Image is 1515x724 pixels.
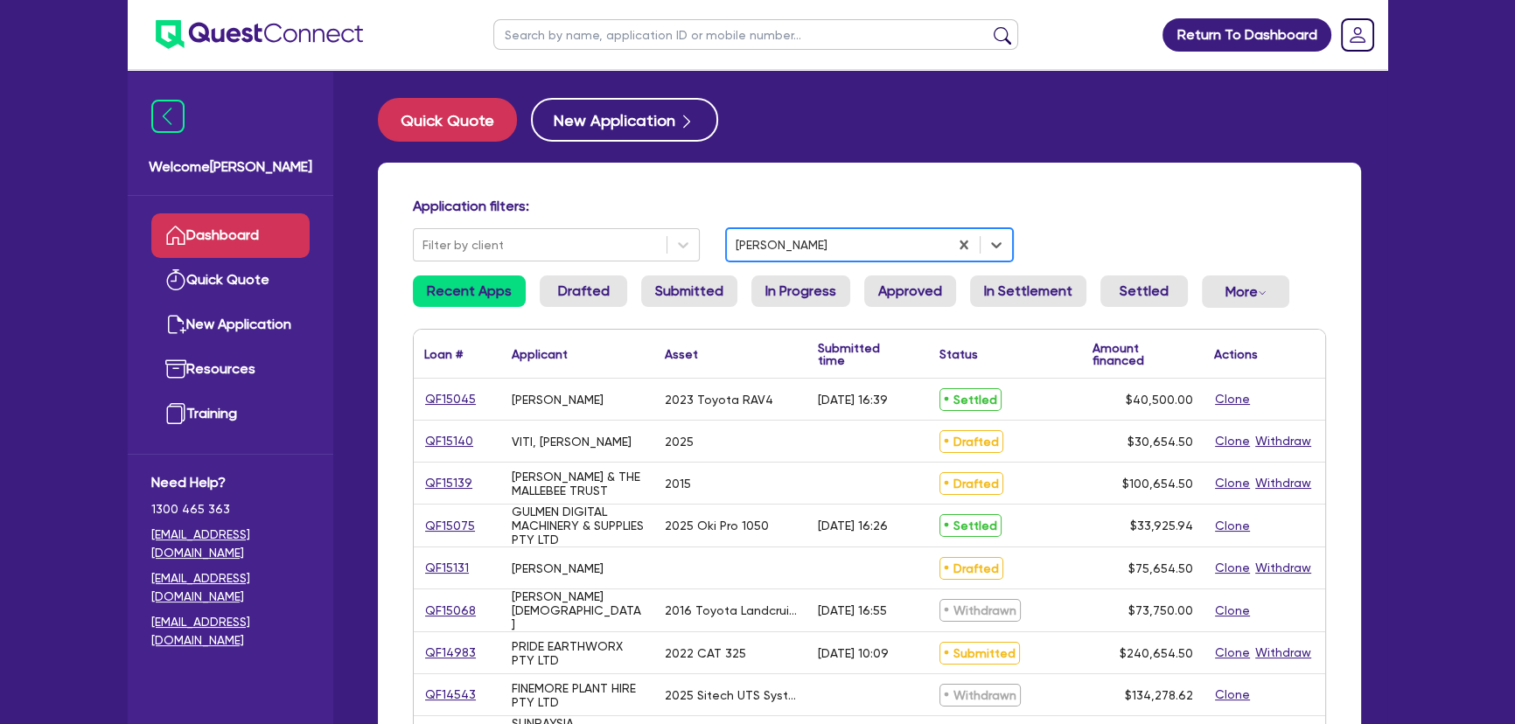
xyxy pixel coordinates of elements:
[151,347,310,392] a: Resources
[939,599,1021,622] span: Withdrawn
[151,303,310,347] a: New Application
[151,500,310,519] span: 1300 465 363
[939,514,1002,537] span: Settled
[864,275,956,307] a: Approved
[751,275,850,307] a: In Progress
[665,603,797,617] div: 2016 Toyota Landcruiser
[493,19,1018,50] input: Search by name, application ID or mobile number...
[151,258,310,303] a: Quick Quote
[818,519,888,533] div: [DATE] 16:26
[1214,601,1251,621] button: Clone
[512,470,644,498] div: [PERSON_NAME] & THE MALLEBEE TRUST
[1214,558,1251,578] button: Clone
[424,558,470,578] a: QF15131
[939,684,1021,707] span: Withdrawn
[818,603,887,617] div: [DATE] 16:55
[665,646,746,660] div: 2022 CAT 325
[939,557,1003,580] span: Drafted
[512,435,632,449] div: VITI, [PERSON_NAME]
[641,275,737,307] a: Submitted
[1130,519,1193,533] span: $33,925.94
[818,646,889,660] div: [DATE] 10:09
[1128,435,1193,449] span: $30,654.50
[1122,477,1193,491] span: $100,654.50
[151,569,310,606] a: [EMAIL_ADDRESS][DOMAIN_NAME]
[151,213,310,258] a: Dashboard
[1254,473,1312,493] button: Withdraw
[424,348,463,360] div: Loan #
[1254,431,1312,451] button: Withdraw
[151,472,310,493] span: Need Help?
[665,348,698,360] div: Asset
[1214,516,1251,536] button: Clone
[156,20,363,49] img: quest-connect-logo-blue
[512,589,644,631] div: [PERSON_NAME][DEMOGRAPHIC_DATA]
[1254,643,1312,663] button: Withdraw
[1125,688,1193,702] span: $134,278.62
[165,269,186,290] img: quick-quote
[531,98,718,142] button: New Application
[378,98,517,142] button: Quick Quote
[424,643,477,663] a: QF14983
[149,157,312,178] span: Welcome [PERSON_NAME]
[1214,473,1251,493] button: Clone
[1202,275,1289,308] button: Dropdown toggle
[665,519,769,533] div: 2025 Oki Pro 1050
[165,314,186,335] img: new-application
[939,472,1003,495] span: Drafted
[665,477,691,491] div: 2015
[512,393,604,407] div: [PERSON_NAME]
[665,688,797,702] div: 2025 Sitech UTS System
[413,198,1326,214] h4: Application filters:
[151,613,310,650] a: [EMAIL_ADDRESS][DOMAIN_NAME]
[1162,18,1331,52] a: Return To Dashboard
[818,393,888,407] div: [DATE] 16:39
[424,431,474,451] a: QF15140
[151,392,310,436] a: Training
[512,681,644,709] div: FINEMORE PLANT HIRE PTY LTD
[151,100,185,133] img: icon-menu-close
[970,275,1086,307] a: In Settlement
[939,642,1020,665] span: Submitted
[1120,646,1193,660] span: $240,654.50
[413,275,526,307] a: Recent Apps
[424,685,477,705] a: QF14543
[1126,393,1193,407] span: $40,500.00
[512,639,644,667] div: PRIDE EARTHWORX PTY LTD
[424,601,477,621] a: QF15068
[512,348,568,360] div: Applicant
[1214,685,1251,705] button: Clone
[424,473,473,493] a: QF15139
[665,393,773,407] div: 2023 Toyota RAV4
[540,275,627,307] a: Drafted
[939,430,1003,453] span: Drafted
[1128,603,1193,617] span: $73,750.00
[818,342,903,366] div: Submitted time
[165,403,186,424] img: training
[1128,561,1193,575] span: $75,654.50
[165,359,186,379] img: resources
[1214,348,1258,360] div: Actions
[151,526,310,562] a: [EMAIL_ADDRESS][DOMAIN_NAME]
[1335,12,1380,58] a: Dropdown toggle
[378,98,531,142] a: Quick Quote
[1100,275,1188,307] a: Settled
[424,516,476,536] a: QF15075
[1214,431,1251,451] button: Clone
[1214,389,1251,409] button: Clone
[1093,342,1193,366] div: Amount financed
[665,435,694,449] div: 2025
[424,389,477,409] a: QF15045
[1214,643,1251,663] button: Clone
[939,388,1002,411] span: Settled
[1254,558,1312,578] button: Withdraw
[512,561,604,575] div: [PERSON_NAME]
[512,505,644,546] div: GULMEN DIGITAL MACHINERY & SUPPLIES PTY LTD
[939,348,978,360] div: Status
